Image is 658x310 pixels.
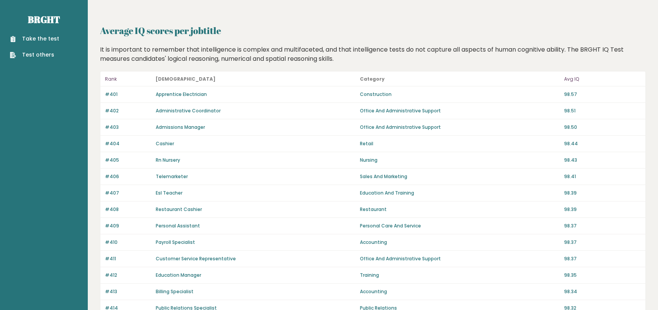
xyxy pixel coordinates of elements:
p: #401 [105,91,151,98]
a: Apprentice Electrician [156,91,207,97]
a: Telemarketer [156,173,188,180]
p: #402 [105,107,151,114]
a: Admissions Manager [156,124,205,130]
b: [DEMOGRAPHIC_DATA] [156,76,216,82]
a: Rn Nursery [156,157,180,163]
p: Office And Administrative Support [360,107,560,114]
p: 98.51 [564,107,641,114]
p: Personal Care And Service [360,222,560,229]
p: #413 [105,288,151,295]
p: 98.57 [564,91,641,98]
p: Accounting [360,288,560,295]
p: 98.41 [564,173,641,180]
p: 98.35 [564,272,641,279]
p: 98.37 [564,255,641,262]
p: Sales And Marketing [360,173,560,180]
a: Restaurant Cashier [156,206,202,213]
p: Restaurant [360,206,560,213]
p: #410 [105,239,151,246]
a: Personal Assistant [156,222,200,229]
p: Retail [360,140,560,147]
a: Education Manager [156,272,201,278]
p: 98.50 [564,124,641,131]
p: #403 [105,124,151,131]
p: Nursing [360,157,560,164]
p: 98.37 [564,222,641,229]
a: Billing Specialist [156,288,194,295]
a: Administrative Coordinator [156,107,221,114]
p: 98.37 [564,239,641,246]
p: 98.34 [564,288,641,295]
p: #406 [105,173,151,180]
p: Rank [105,75,151,84]
a: Esl Teacher [156,190,182,196]
p: #408 [105,206,151,213]
p: Training [360,272,560,279]
p: #411 [105,255,151,262]
p: Construction [360,91,560,98]
a: Cashier [156,140,174,147]
p: #409 [105,222,151,229]
p: Avg IQ [564,75,641,84]
p: Education And Training [360,190,560,196]
p: #412 [105,272,151,279]
b: Category [360,76,385,82]
p: #407 [105,190,151,196]
p: #404 [105,140,151,147]
h2: Average IQ scores per jobtitle [100,24,646,37]
a: Brght [28,13,60,26]
p: Office And Administrative Support [360,124,560,131]
p: #405 [105,157,151,164]
a: Test others [10,51,59,59]
p: Accounting [360,239,560,246]
p: 98.39 [564,190,641,196]
p: 98.39 [564,206,641,213]
a: Customer Service Representative [156,255,236,262]
a: Payroll Specialist [156,239,195,245]
p: 98.43 [564,157,641,164]
div: It is important to remember that intelligence is complex and multifaceted, and that intelligence ... [97,45,649,63]
a: Take the test [10,35,59,43]
p: Office And Administrative Support [360,255,560,262]
p: 98.44 [564,140,641,147]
